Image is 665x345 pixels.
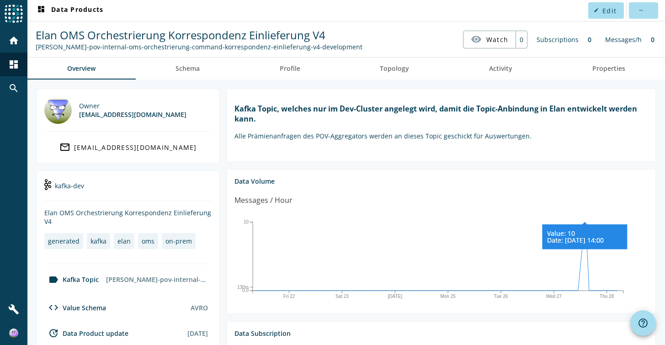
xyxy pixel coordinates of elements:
[165,237,192,245] div: on-prem
[8,83,19,94] mat-icon: search
[5,5,23,23] img: spoud-logo.svg
[142,237,154,245] div: oms
[9,329,18,338] img: ad4dae106656e41b7a1fd1aeaf1150e3
[234,195,293,206] div: Messages / Hour
[90,237,106,245] div: kafka
[380,65,409,72] span: Topology
[471,34,482,45] mat-icon: visibility
[8,304,19,315] mat-icon: build
[36,27,325,42] span: Elan OMS Orchestrierung Korrespondenz Einlieferung V4
[234,104,648,124] h1: Kafka Topic, welches nur im Dev-Cluster angelegt wird, damit die Topic-Anbindung in Elan entwicke...
[594,8,599,13] mat-icon: edit
[36,42,362,51] div: Kafka Topic: elan-pov-internal-oms-orchestrierung-command-korrespondenz-einlieferung-v4-development
[600,294,614,299] text: Thu 28
[588,2,624,19] button: Edit
[234,177,648,186] div: Data Volume
[44,328,128,339] div: Data Product update
[176,65,200,72] span: Schema
[592,65,625,72] span: Properties
[8,35,19,46] mat-icon: home
[48,237,80,245] div: generated
[36,5,103,16] span: Data Products
[44,178,212,201] div: kafka-dev
[601,31,646,48] div: Messages/h
[187,329,208,338] div: [DATE]
[463,31,516,48] button: Watch
[547,229,575,238] tspan: Value: 10
[67,65,96,72] span: Overview
[8,59,19,70] mat-icon: dashboard
[486,32,508,48] span: Watch
[489,65,512,72] span: Activity
[280,65,300,72] span: Profile
[547,236,604,244] tspan: Date: [DATE] 14:00
[44,208,212,226] div: Elan OMS Orchestrierung Korrespondenz Einlieferung V4
[516,31,527,48] div: 0
[117,237,131,245] div: elan
[102,271,212,287] div: [PERSON_NAME]-pov-internal-oms-orchestrierung-command-korrespondenz-einlieferung-v4-development
[583,31,596,48] div: 0
[335,294,349,299] text: Sat 23
[388,294,402,299] text: [DATE]
[44,96,72,124] img: DL_301897@mobi.ch
[36,5,47,16] mat-icon: dashboard
[44,139,212,155] a: [EMAIL_ADDRESS][DOMAIN_NAME]
[48,302,59,313] mat-icon: code
[48,328,59,339] mat-icon: update
[283,294,295,299] text: Fri 22
[237,284,249,289] text: 130m
[244,219,249,224] text: 10
[32,2,107,19] button: Data Products
[602,6,617,15] span: Edit
[532,31,583,48] div: Subscriptions
[646,31,659,48] div: 0
[546,294,562,299] text: Wed 27
[638,318,649,329] mat-icon: help_outline
[79,110,186,119] div: [EMAIL_ADDRESS][DOMAIN_NAME]
[242,288,249,293] text: 0.0
[494,294,508,299] text: Tue 26
[79,101,186,110] div: Owner
[74,143,197,152] div: [EMAIL_ADDRESS][DOMAIN_NAME]
[48,274,59,285] mat-icon: label
[44,274,99,285] div: Kafka Topic
[191,303,208,312] div: AVRO
[44,302,106,313] div: Value Schema
[440,294,456,299] text: Mon 25
[44,179,51,190] img: kafka-dev
[638,8,643,13] mat-icon: more_horiz
[234,329,648,338] div: Data Subscription
[59,142,70,153] mat-icon: mail_outline
[234,132,648,140] p: Alle Prämienanfragen des POV-Aggregators werden an dieses Topic geschickt für Auswertungen.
